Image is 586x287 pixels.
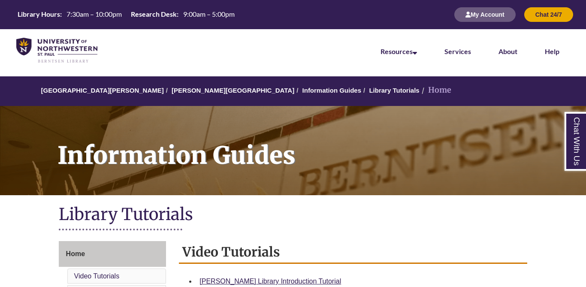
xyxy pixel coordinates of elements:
[420,84,451,97] li: Home
[14,9,238,20] a: Hours Today
[524,11,573,18] a: Chat 24/7
[444,47,471,55] a: Services
[302,87,362,94] a: Information Guides
[179,241,527,264] h2: Video Tutorials
[59,204,528,227] h1: Library Tutorials
[454,11,516,18] a: My Account
[59,241,166,267] a: Home
[172,87,294,94] a: [PERSON_NAME][GEOGRAPHIC_DATA]
[454,7,516,22] button: My Account
[127,9,180,19] th: Research Desk:
[16,38,97,63] img: UNWSP Library Logo
[14,9,238,19] table: Hours Today
[14,9,63,19] th: Library Hours:
[381,47,417,55] a: Resources
[199,278,341,285] a: [PERSON_NAME] Library Introduction Tutorial
[369,87,419,94] a: Library Tutorials
[48,106,586,184] h1: Information Guides
[66,250,85,257] span: Home
[183,10,235,18] span: 9:00am – 5:00pm
[524,7,573,22] button: Chat 24/7
[545,47,559,55] a: Help
[41,87,164,94] a: [GEOGRAPHIC_DATA][PERSON_NAME]
[498,47,517,55] a: About
[66,10,122,18] span: 7:30am – 10:00pm
[74,272,120,280] a: Video Tutorials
